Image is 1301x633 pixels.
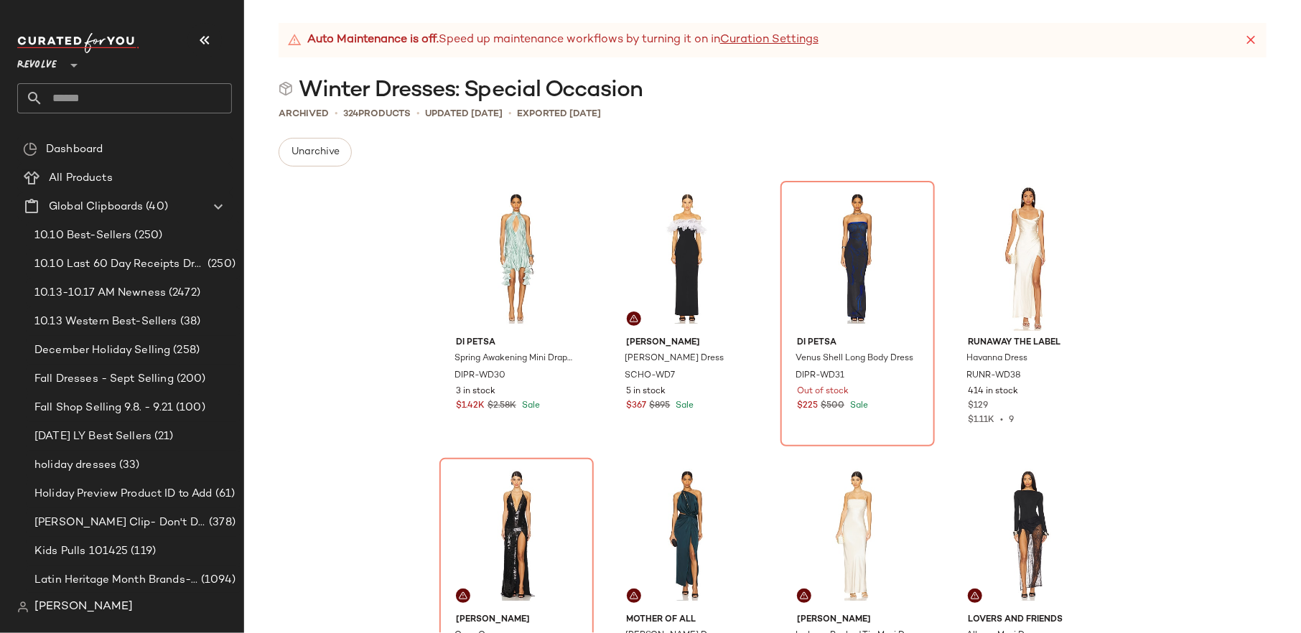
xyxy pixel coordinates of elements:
[170,342,200,359] span: (258)
[34,314,177,330] span: 10.13 Western Best-Sellers
[17,601,29,613] img: svg%3e
[17,33,139,53] img: cfy_white_logo.C9jOOHJF.svg
[34,342,170,359] span: December Holiday Selling
[279,138,352,167] button: Unarchive
[785,186,930,331] img: DIPR-WD31_V1.jpg
[291,146,340,158] span: Unarchive
[800,591,808,600] img: svg%3e
[615,186,760,331] img: SCHO-WD7_V1.jpg
[49,170,113,187] span: All Products
[34,599,133,616] span: [PERSON_NAME]
[34,572,198,589] span: Latin Heritage Month Brands- DO NOT DELETE
[627,400,647,413] span: $367
[279,82,293,96] img: svg%3e
[625,370,676,383] span: SCHO-WD7
[966,370,1021,383] span: RUNR-WD38
[971,591,979,600] img: svg%3e
[785,463,930,608] img: SHON-WD647_V1.jpg
[17,49,57,75] span: Revolve
[416,106,419,121] span: •
[456,385,495,398] span: 3 in stock
[1009,416,1014,425] span: 9
[797,400,818,413] span: $225
[213,486,236,502] span: (61)
[444,463,589,608] img: SLEE-WD363_V1.jpg
[454,370,505,383] span: DIPR-WD30
[627,385,666,398] span: 5 in stock
[49,199,143,215] span: Global Clipboards
[459,591,467,600] img: svg%3e
[968,385,1018,398] span: 414 in stock
[444,186,589,331] img: DIPR-WD30_V1.jpg
[174,371,206,388] span: (200)
[151,428,174,445] span: (21)
[116,457,140,474] span: (33)
[343,107,411,121] div: Products
[797,614,918,627] span: [PERSON_NAME]
[34,285,166,301] span: 10.13-10.17 AM Newness
[307,32,439,49] strong: Auto Maintenance is off.
[966,352,1027,365] span: Havanna Dress
[173,400,205,416] span: (100)
[615,463,760,608] img: MFAR-WD84_V1.jpg
[797,337,918,350] span: Di Petsa
[956,186,1101,331] img: RUNR-WD38_V1.jpg
[34,228,132,244] span: 10.10 Best-Sellers
[630,314,638,323] img: svg%3e
[968,337,1089,350] span: Runaway The Label
[847,401,868,411] span: Sale
[456,614,577,627] span: [PERSON_NAME]
[456,400,485,413] span: $1.42K
[177,314,201,330] span: (38)
[956,463,1101,608] img: LOVF-WD4209_V1.jpg
[166,285,200,301] span: (2472)
[198,572,236,589] span: (1094)
[34,457,116,474] span: holiday dresses
[650,400,671,413] span: $895
[34,486,213,502] span: Holiday Preview Product ID to Add
[335,106,337,121] span: •
[517,107,601,121] p: Exported [DATE]
[968,614,1089,627] span: Lovers and Friends
[627,337,748,350] span: [PERSON_NAME]
[508,106,511,121] span: •
[720,32,819,49] a: Curation Settings
[34,371,174,388] span: Fall Dresses - Sept Selling
[34,543,128,560] span: Kids Pulls 101425
[625,352,724,365] span: [PERSON_NAME] Dress
[454,352,576,365] span: Spring Awakening Mini Draped Dress
[299,76,643,105] span: Winter Dresses: Special Occasion
[488,400,516,413] span: $2.58K
[23,142,37,156] img: svg%3e
[34,515,206,531] span: [PERSON_NAME] Clip- Don't Delete
[34,256,205,273] span: 10.10 Last 60 Day Receipts Dresses Selling
[132,228,163,244] span: (250)
[287,32,819,49] div: Speed up maintenance workflows by turning it on in
[425,107,503,121] p: updated [DATE]
[456,337,577,350] span: Di Petsa
[46,141,103,158] span: Dashboard
[968,416,994,425] span: $1.11K
[279,107,329,121] span: Archived
[519,401,540,411] span: Sale
[34,428,151,445] span: [DATE] LY Best Sellers
[796,352,913,365] span: Venus Shell Long Body Dress
[205,256,236,273] span: (250)
[673,401,694,411] span: Sale
[797,385,849,398] span: Out of stock
[630,591,638,600] img: svg%3e
[821,400,844,413] span: $500
[143,199,168,215] span: (40)
[627,614,748,627] span: Mother of All
[206,515,236,531] span: (378)
[796,370,844,383] span: DIPR-WD31
[968,400,988,413] span: $129
[994,416,1009,425] span: •
[343,109,358,119] span: 324
[34,400,173,416] span: Fall Shop Selling 9.8. - 9.21
[128,543,156,560] span: (119)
